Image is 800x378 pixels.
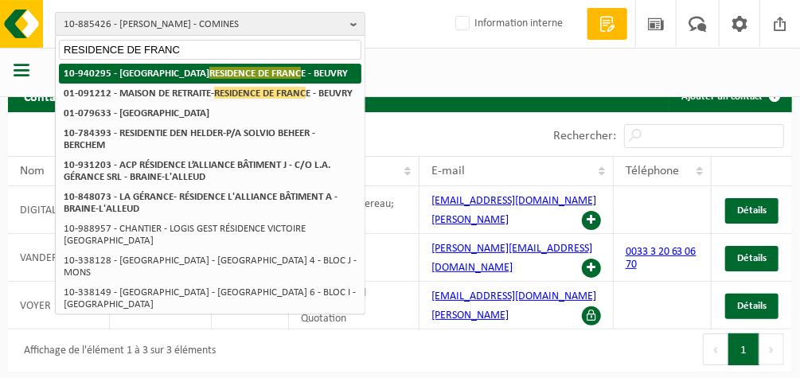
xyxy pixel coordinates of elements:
[703,333,728,365] button: Previous
[64,160,330,182] strong: 10-931203 - ACP RÉSIDENCE L’ALLIANCE BÂTIMENT J - C/O L.A. GÉRANCE SRL - BRAINE-L'ALLEUD
[431,290,596,321] a: [EMAIL_ADDRESS][DOMAIN_NAME][PERSON_NAME]
[759,333,784,365] button: Next
[626,246,697,271] a: 0033 3 20 63 06 70
[55,12,365,36] button: 10-885426 - [PERSON_NAME] - COMINES
[728,333,759,365] button: 1
[452,12,563,36] label: Information interne
[737,205,767,216] span: Détails
[64,192,338,214] strong: 10-848073 - LA GÉRANCE- RÉSIDENCE L'ALLIANCE BÂTIMENT A - BRAINE-L'ALLEUD
[431,165,465,177] span: E-mail
[20,165,45,177] span: Nom
[8,282,110,329] td: VOYER
[737,301,767,311] span: Détails
[553,131,616,143] label: Rechercher:
[431,243,592,274] a: [PERSON_NAME][EMAIL_ADDRESS][DOMAIN_NAME]
[725,198,779,224] a: Détails
[626,165,679,177] span: Téléphone
[64,13,344,37] span: 10-885426 - [PERSON_NAME] - COMINES
[59,40,361,60] input: Chercher des succursales liées
[64,67,348,79] strong: 10-940295 - [GEOGRAPHIC_DATA] E - BEUVRY
[59,251,361,283] li: 10-338128 - [GEOGRAPHIC_DATA] - [GEOGRAPHIC_DATA] 4 - BLOC J - MONS
[64,108,209,119] strong: 01-079633 - [GEOGRAPHIC_DATA]
[725,294,779,319] a: Détails
[64,128,315,150] strong: 10-784393 - RESIDENTIE DEN HELDER-P/A SOLVIO BEHEER - BERCHEM
[8,234,110,282] td: VANDERMERSCH
[59,283,361,314] li: 10-338149 - [GEOGRAPHIC_DATA] - [GEOGRAPHIC_DATA] 6 - BLOC I - [GEOGRAPHIC_DATA]
[16,337,216,364] div: Affichage de l'élément 1 à 3 sur 3 éléments
[431,195,596,226] a: [EMAIL_ADDRESS][DOMAIN_NAME][PERSON_NAME]
[8,186,110,234] td: DIGITAL INVOICE
[64,87,353,99] strong: 01-091212 - MAISON DE RETRAITE- E - BEUVRY
[59,219,361,251] li: 10-988957 - CHANTIER - LOGIS GEST RÉSIDENCE VICTOIRE [GEOGRAPHIC_DATA]
[737,253,767,263] span: Détails
[209,67,301,79] span: RESIDENCE DE FRANC
[725,246,779,271] a: Détails
[214,87,306,99] span: RESIDENCE DE FRANC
